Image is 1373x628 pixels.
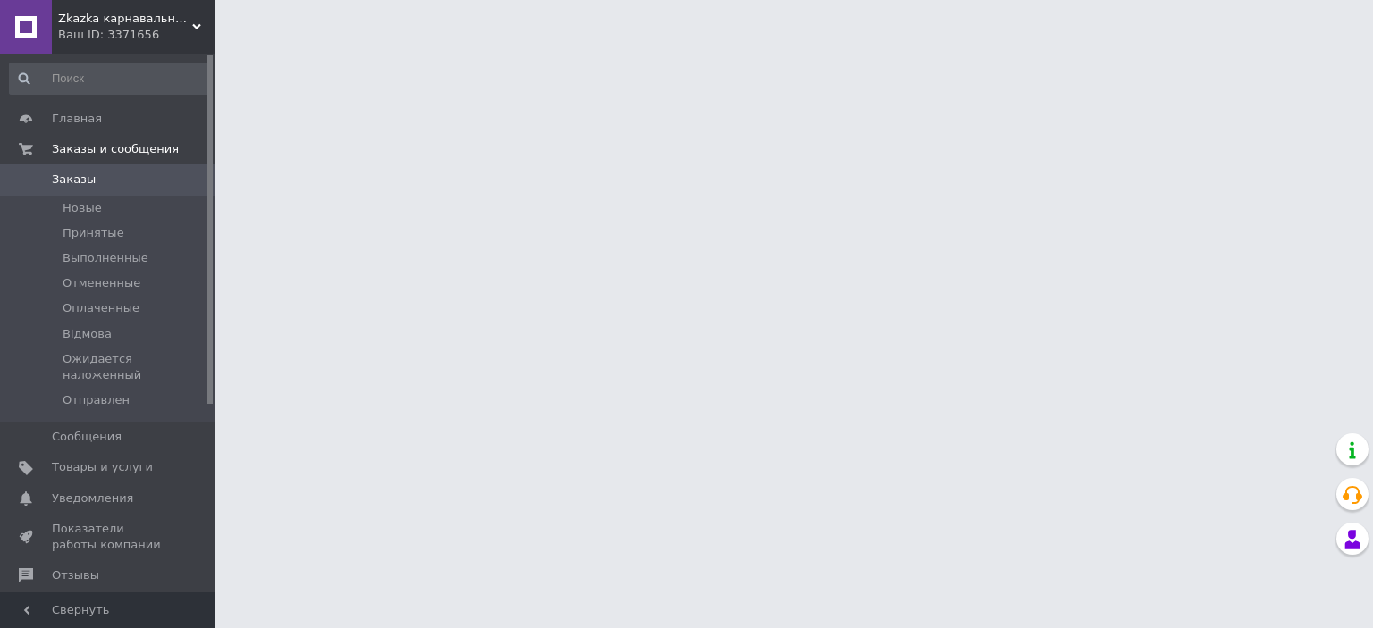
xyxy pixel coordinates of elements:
[52,521,165,553] span: Показатели работы компании
[52,490,133,507] span: Уведомления
[63,300,139,316] span: Оплаченные
[63,392,130,408] span: Отправлен
[52,429,122,445] span: Сообщения
[52,459,153,475] span: Товары и услуги
[52,141,179,157] span: Заказы и сообщения
[63,351,209,383] span: Ожидается наложенный
[63,225,124,241] span: Принятые
[52,172,96,188] span: Заказы
[58,27,215,43] div: Ваш ID: 3371656
[52,567,99,583] span: Отзывы
[52,111,102,127] span: Главная
[63,200,102,216] span: Новые
[63,326,112,342] span: Відмова
[9,63,211,95] input: Поиск
[58,11,192,27] span: Zkazka карнавальные костюмы для детей и взрослых, костюмы для аниматоров.
[63,275,140,291] span: Отмененные
[63,250,148,266] span: Выполненные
